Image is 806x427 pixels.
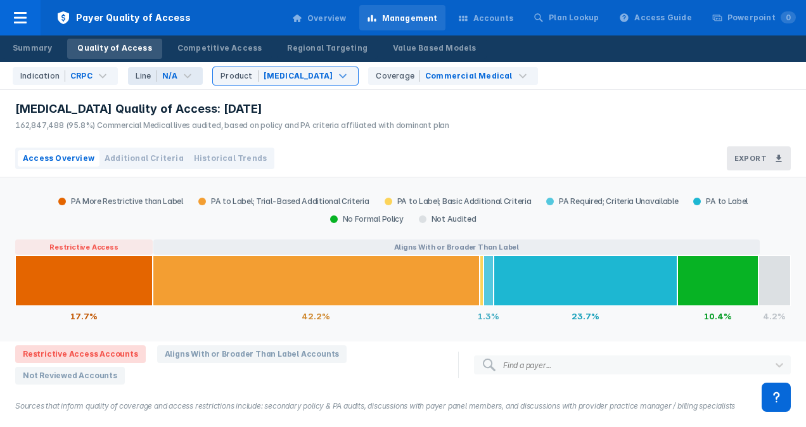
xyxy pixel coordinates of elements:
[99,150,189,167] button: Additional Criteria
[23,153,94,164] span: Access Overview
[13,42,52,54] div: Summary
[18,150,99,167] button: Access Overview
[781,11,796,23] span: 0
[287,42,368,54] div: Regional Targeting
[3,39,62,59] a: Summary
[483,306,494,326] div: 1.3%
[762,383,791,412] div: Contact Support
[285,5,354,30] a: Overview
[377,196,539,207] div: PA to Label; Basic Additional Criteria
[307,13,347,24] div: Overview
[451,5,521,30] a: Accounts
[15,400,791,412] figcaption: Sources that inform quality of coverage and access restrictions include: secondary policy & PA au...
[383,39,487,59] a: Value Based Models
[382,13,438,24] div: Management
[677,306,758,326] div: 10.4%
[221,70,258,82] div: Product
[539,196,686,207] div: PA Required; Criteria Unavailable
[15,306,153,326] div: 17.7%
[425,70,513,82] div: Commercial Medical
[323,214,411,224] div: No Formal Policy
[105,153,184,164] span: Additional Criteria
[734,154,767,163] h3: Export
[153,239,760,255] button: Aligns With or Broader Than Label
[15,101,262,117] span: [MEDICAL_DATA] Quality of Access: [DATE]
[189,150,272,167] button: Historical Trends
[70,70,93,82] div: CRPC
[359,5,445,30] a: Management
[473,13,514,24] div: Accounts
[503,360,551,370] div: Find a payer...
[15,345,146,363] span: Restrictive Access Accounts
[136,70,157,82] div: Line
[393,42,477,54] div: Value Based Models
[194,153,267,164] span: Historical Trends
[686,196,755,207] div: PA to Label
[153,306,480,326] div: 42.2%
[494,306,677,326] div: 23.7%
[191,196,377,207] div: PA to Label; Trial-Based Additional Criteria
[411,214,484,224] div: Not Audited
[549,12,599,23] div: Plan Lookup
[727,12,796,23] div: Powerpoint
[758,306,791,326] div: 4.2%
[376,70,420,82] div: Coverage
[162,70,178,82] div: N/A
[727,146,791,170] button: Export
[177,42,262,54] div: Competitive Access
[634,12,691,23] div: Access Guide
[264,70,333,82] div: [MEDICAL_DATA]
[167,39,272,59] a: Competitive Access
[67,39,162,59] a: Quality of Access
[15,120,449,131] div: 162,847,488 (95.8%) Commercial Medical lives audited, based on policy and PA criteria affiliated ...
[15,239,153,255] button: Restrictive Access
[20,70,65,82] div: Indication
[15,367,125,385] span: Not Reviewed Accounts
[277,39,378,59] a: Regional Targeting
[157,345,347,363] span: Aligns With or Broader Than Label Accounts
[77,42,151,54] div: Quality of Access
[51,196,191,207] div: PA More Restrictive than Label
